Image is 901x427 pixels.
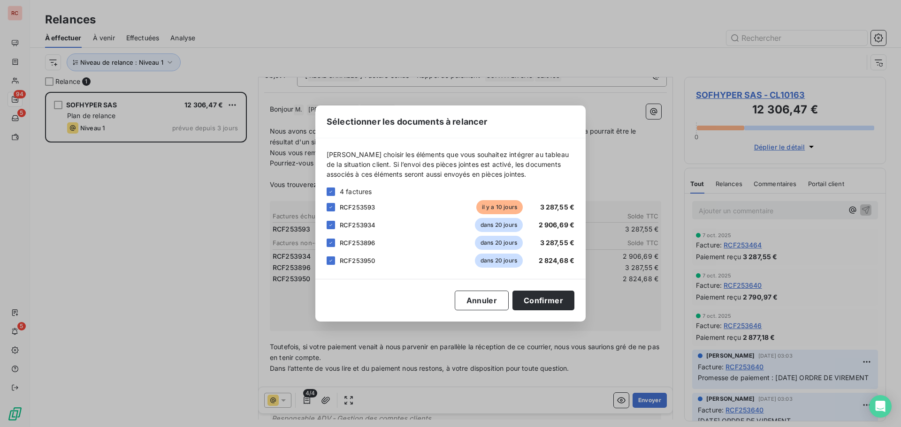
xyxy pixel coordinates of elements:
span: RCF253950 [340,257,375,264]
span: 2 906,69 € [539,221,575,229]
div: Open Intercom Messenger [869,395,892,418]
span: Sélectionner les documents à relancer [327,115,488,128]
span: 3 287,55 € [540,239,575,247]
span: dans 20 jours [475,218,523,232]
span: RCF253934 [340,221,375,229]
span: dans 20 jours [475,254,523,268]
span: RCF253896 [340,239,375,247]
span: RCF253593 [340,203,375,211]
span: 3 287,55 € [540,203,575,211]
button: Annuler [455,291,509,310]
span: dans 20 jours [475,236,523,250]
span: [PERSON_NAME] choisir les éléments que vous souhaitez intégrer au tableau de la situation client.... [327,150,574,179]
span: il y a 10 jours [476,200,523,214]
span: 2 824,68 € [539,256,575,264]
span: 4 factures [340,187,372,196]
button: Confirmer [512,291,574,310]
